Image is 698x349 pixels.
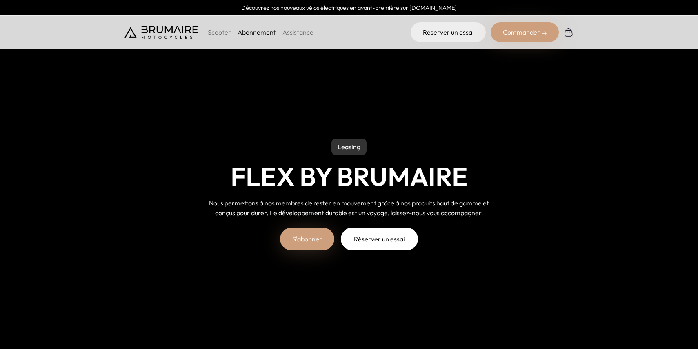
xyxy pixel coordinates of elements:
[124,26,198,39] img: Brumaire Motocycles
[542,31,547,36] img: right-arrow-2.png
[238,28,276,36] a: Abonnement
[411,22,486,42] a: Réserver un essai
[209,199,489,217] span: Nous permettons à nos membres de rester en mouvement grâce à nos produits haut de gamme et conçus...
[280,228,334,250] a: S'abonner
[231,161,468,192] h1: Flex by Brumaire
[208,27,231,37] p: Scooter
[564,27,574,37] img: Panier
[331,139,367,155] p: Leasing
[491,22,559,42] div: Commander
[282,28,313,36] a: Assistance
[341,228,418,250] a: Réserver un essai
